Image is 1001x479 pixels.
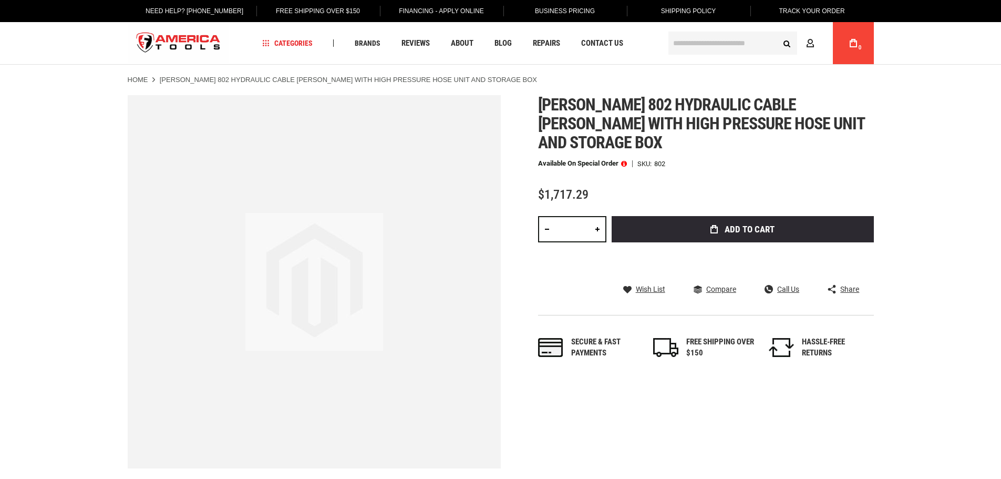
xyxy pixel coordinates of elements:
a: About [446,36,478,50]
a: Blog [490,36,517,50]
span: Brands [355,39,380,47]
iframe: LiveChat chat widget [853,446,1001,479]
a: Reviews [397,36,435,50]
span: Repairs [533,39,560,47]
span: Blog [494,39,512,47]
span: Shipping Policy [661,7,716,15]
img: shipping [653,338,678,357]
span: Categories [262,39,313,47]
span: Compare [706,286,736,293]
a: Brands [350,36,385,50]
span: About [451,39,473,47]
a: store logo [128,24,230,63]
span: Contact Us [581,39,623,47]
button: Add to Cart [612,216,874,242]
strong: SKU [637,160,654,167]
div: FREE SHIPPING OVER $150 [686,337,755,359]
a: Repairs [528,36,565,50]
span: Wish List [636,286,665,293]
span: [PERSON_NAME] 802 hydraulic cable [PERSON_NAME] with high pressure hose unit and storage box [538,95,865,152]
a: Home [128,75,148,85]
button: Search [777,33,797,53]
strong: [PERSON_NAME] 802 HYDRAULIC CABLE [PERSON_NAME] WITH HIGH PRESSURE HOSE UNIT AND STORAGE BOX [160,76,537,84]
img: image.jpg [245,213,383,351]
a: Compare [694,284,736,294]
span: $1,717.29 [538,187,589,202]
p: Available on Special Order [538,160,627,167]
img: payments [538,338,563,357]
img: returns [769,338,794,357]
a: Call Us [765,284,799,294]
img: America Tools [128,24,230,63]
span: 0 [859,45,862,50]
a: Categories [257,36,317,50]
a: 0 [843,22,863,64]
div: Secure & fast payments [571,337,639,359]
div: HASSLE-FREE RETURNS [802,337,870,359]
div: 802 [654,160,665,167]
iframe: Secure express checkout frame [610,246,876,276]
a: Contact Us [576,36,628,50]
span: Reviews [401,39,430,47]
a: Wish List [623,284,665,294]
span: Share [840,286,859,293]
span: Call Us [777,286,799,293]
span: Add to Cart [725,225,775,234]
